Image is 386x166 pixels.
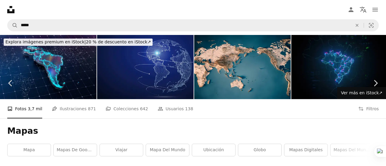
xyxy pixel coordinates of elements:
[365,54,386,112] a: Siguiente
[8,144,51,156] a: mapa
[158,99,193,118] a: Usuarios 138
[100,144,143,156] a: viajar
[341,90,382,95] span: Ver más en iStock ↗
[88,105,96,112] span: 871
[7,126,379,136] h1: Mapas
[97,35,194,99] img: world map with globe
[7,6,14,13] a: Inicio — Unsplash
[194,35,291,99] img: Mapa del Mundo Centro del Pacífico Render 3D Mapa Topográfico Océano Oscuro Neutral
[364,20,378,31] button: Búsqueda visual
[337,87,386,99] a: Ver más en iStock↗
[185,105,193,112] span: 138
[5,39,86,44] span: Explora imágenes premium en iStock |
[5,39,151,44] span: 20 % de descuento en iStock ↗
[140,105,148,112] span: 642
[357,4,369,16] button: Idioma
[345,4,357,16] a: Iniciar sesión / Registrarse
[192,144,235,156] a: ubicación
[52,99,96,118] a: Ilustraciones 871
[350,20,364,31] button: Borrar
[358,99,379,118] button: Filtros
[331,144,374,156] a: Mapas del mundo
[8,20,18,31] button: Buscar en Unsplash
[106,99,148,118] a: Colecciones 642
[54,144,97,156] a: Mapas de Google
[146,144,189,156] a: mapa del mundo
[7,19,379,31] form: Encuentra imágenes en todo el sitio
[372,144,379,156] button: desplazar lista a la derecha
[238,144,281,156] a: globo
[369,4,381,16] button: Menú
[284,144,327,156] a: Mapas digitales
